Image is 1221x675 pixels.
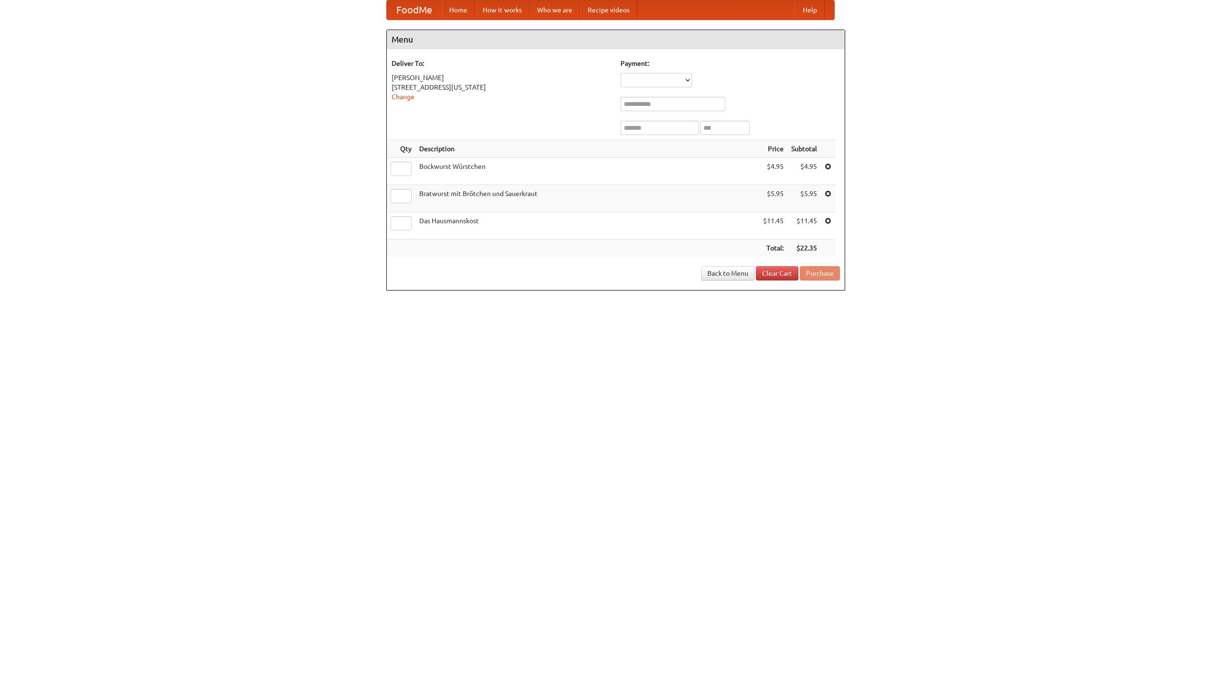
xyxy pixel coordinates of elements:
[759,185,787,212] td: $5.95
[529,0,580,20] a: Who we are
[795,0,825,20] a: Help
[387,140,415,158] th: Qty
[580,0,637,20] a: Recipe videos
[415,185,759,212] td: Bratwurst mit Brötchen und Sauerkraut
[701,266,755,280] a: Back to Menu
[759,140,787,158] th: Price
[392,93,414,101] a: Change
[442,0,475,20] a: Home
[759,158,787,185] td: $4.95
[759,239,787,257] th: Total:
[392,83,611,92] div: [STREET_ADDRESS][US_STATE]
[621,59,840,68] h5: Payment:
[392,73,611,83] div: [PERSON_NAME]
[415,212,759,239] td: Das Hausmannskost
[759,212,787,239] td: $11.45
[387,30,845,49] h4: Menu
[787,158,821,185] td: $4.95
[475,0,529,20] a: How it works
[787,239,821,257] th: $22.35
[787,140,821,158] th: Subtotal
[415,158,759,185] td: Bockwurst Würstchen
[787,212,821,239] td: $11.45
[392,59,611,68] h5: Deliver To:
[800,266,840,280] button: Purchase
[387,0,442,20] a: FoodMe
[787,185,821,212] td: $5.95
[415,140,759,158] th: Description
[756,266,798,280] a: Clear Cart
